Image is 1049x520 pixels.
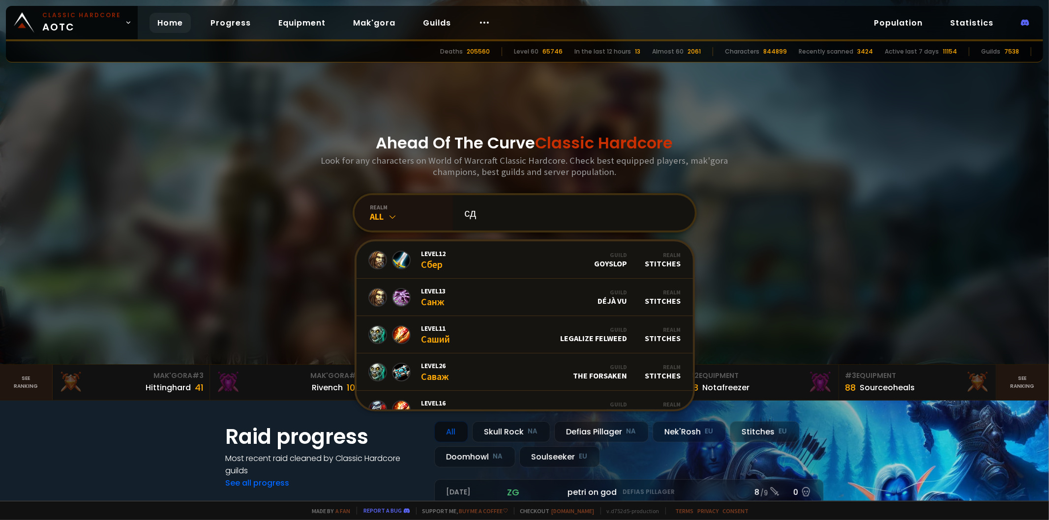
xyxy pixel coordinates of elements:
[434,446,515,467] div: Doomhowl
[536,132,673,154] span: Classic Hardcore
[645,326,681,343] div: Stitches
[42,11,121,34] span: AOTC
[645,363,681,380] div: Stitches
[723,507,749,515] a: Consent
[996,365,1049,400] a: Seeranking
[705,427,714,436] small: EU
[652,47,684,56] div: Almost 60
[357,241,693,279] a: Level12СберGuildGOYSLOPRealmStitches
[357,316,693,353] a: Level11СашийGuildLegalize FelweedRealmStitches
[336,507,351,515] a: a fan
[364,507,402,514] a: Report a bug
[554,421,649,442] div: Defias Pillager
[645,251,681,268] div: Stitches
[472,421,550,442] div: Skull Rock
[421,324,450,345] div: Саший
[682,365,839,400] a: #2Equipment88Notafreezer
[347,381,361,394] div: 100
[434,479,824,505] a: [DATE]zgpetri on godDefias Pillager8 /90
[421,249,446,258] span: Level 12
[421,324,450,333] span: Level 11
[645,251,681,259] div: Realm
[192,371,204,380] span: # 3
[1004,47,1019,56] div: 7538
[421,287,446,308] div: Санж
[645,326,681,333] div: Realm
[885,47,939,56] div: Active last 7 days
[146,381,191,394] div: Hittinghard
[493,452,503,462] small: NA
[635,47,640,56] div: 13
[653,421,726,442] div: Nek'Rosh
[574,47,631,56] div: In the last 12 hours
[645,401,681,418] div: Stitches
[598,289,628,306] div: Déjà Vu
[270,13,333,33] a: Equipment
[600,507,659,515] span: v. d752d5 - production
[150,13,191,33] a: Home
[357,391,693,428] a: Level16СанятGuildSoul of IronRealmStitches
[578,401,628,408] div: Guild
[195,381,204,394] div: 41
[579,452,588,462] small: EU
[573,363,628,371] div: Guild
[357,353,693,391] a: Level26СаважGuildThe ForsakenRealmStitches
[357,279,693,316] a: Level13СанжGuildDéjà VuRealmStitches
[421,361,450,370] span: Level 26
[857,47,873,56] div: 3424
[370,211,453,222] div: All
[645,363,681,371] div: Realm
[312,381,343,394] div: Rivench
[645,401,681,408] div: Realm
[226,421,422,452] h1: Raid progress
[799,47,853,56] div: Recently scanned
[561,326,628,343] div: Legalize Felweed
[421,249,446,270] div: Сбер
[317,155,732,177] h3: Look for any characters on World of Warcraft Classic Hardcore. Check best equipped players, mak'g...
[416,507,508,515] span: Support me,
[627,427,636,436] small: NA
[459,507,508,515] a: Buy me a coffee
[552,507,595,515] a: [DOMAIN_NAME]
[440,47,463,56] div: Deaths
[459,195,683,231] input: Search a character...
[514,507,595,515] span: Checkout
[53,365,210,400] a: Mak'Gora#3Hittinghard41
[519,446,600,467] div: Soulseeker
[845,381,856,394] div: 88
[376,131,673,155] h1: Ahead Of The Curve
[598,289,628,296] div: Guild
[345,13,403,33] a: Mak'gora
[943,47,957,56] div: 11154
[688,371,833,381] div: Equipment
[730,421,800,442] div: Stitches
[467,47,490,56] div: 205560
[42,11,121,20] small: Classic Hardcore
[645,289,681,296] div: Realm
[210,365,367,400] a: Mak'Gora#2Rivench100
[595,251,628,259] div: Guild
[688,47,701,56] div: 2061
[59,371,204,381] div: Mak'Gora
[860,381,915,394] div: Sourceoheals
[573,363,628,380] div: The Forsaken
[421,399,448,420] div: Санят
[839,365,996,400] a: #3Equipment88Sourceoheals
[216,371,361,381] div: Mak'Gora
[370,203,453,211] div: realm
[203,13,259,33] a: Progress
[702,381,749,394] div: Notafreezer
[845,371,990,381] div: Equipment
[763,47,787,56] div: 844899
[6,6,138,39] a: Classic HardcoreAOTC
[698,507,719,515] a: Privacy
[415,13,459,33] a: Guilds
[779,427,787,436] small: EU
[725,47,759,56] div: Characters
[350,371,361,380] span: # 2
[866,13,930,33] a: Population
[981,47,1000,56] div: Guilds
[421,287,446,295] span: Level 13
[942,13,1001,33] a: Statistics
[421,361,450,382] div: Саваж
